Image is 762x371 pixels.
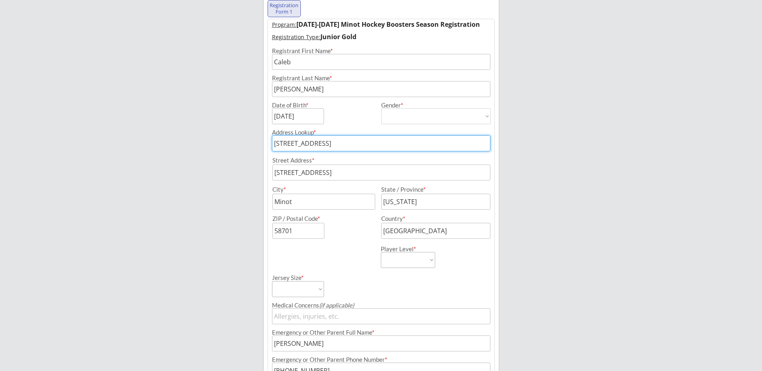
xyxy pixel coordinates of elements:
input: Allergies, injuries, etc. [272,308,490,324]
div: Player Level [381,246,435,252]
div: Registration Form 1 [270,2,299,15]
div: Emergency or Other Parent Full Name [272,329,490,335]
u: Registration Type: [272,33,320,41]
div: City [272,186,374,192]
div: Date of Birth [272,102,313,108]
div: Medical Concerns [272,302,490,308]
strong: Junior Gold [320,32,356,41]
strong: [DATE]-[DATE] Minot Hockey Boosters Season Registration [296,20,480,29]
div: ZIP / Postal Code [272,216,374,222]
div: Street Address [272,157,490,163]
em: (if applicable) [319,302,354,309]
div: Address Lookup [272,129,490,135]
div: Emergency or Other Parent Phone Number [272,357,490,363]
div: Gender [381,102,491,108]
div: Country [381,216,481,222]
div: Registrant First Name [272,48,490,54]
div: Registrant Last Name [272,75,490,81]
div: State / Province [381,186,481,192]
div: Jersey Size [272,275,313,281]
input: Street, City, Province/State [272,135,490,151]
u: Program: [272,21,296,28]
